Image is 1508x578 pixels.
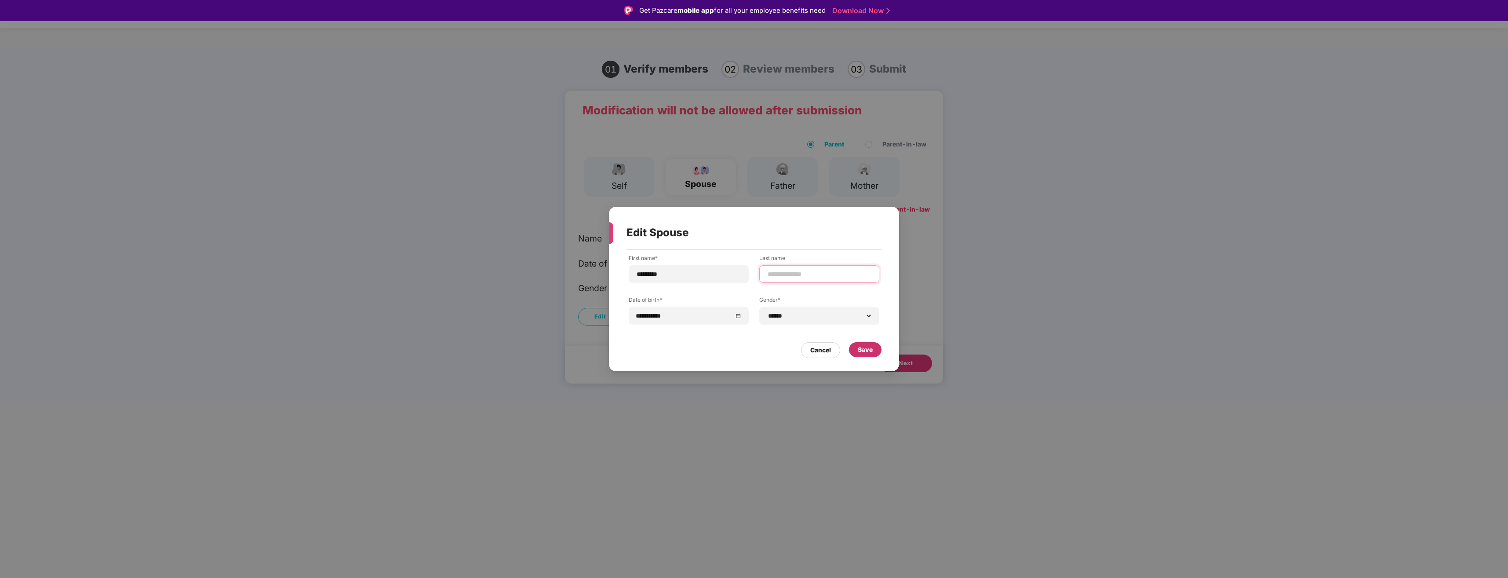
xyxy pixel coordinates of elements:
label: Date of birth* [629,296,749,307]
a: Download Now [832,6,887,15]
img: Stroke [886,6,890,15]
label: Last name [759,254,879,265]
label: Gender* [759,296,879,307]
label: First name* [629,254,749,265]
img: Logo [624,6,633,15]
div: Save [858,345,873,355]
div: Edit Spouse [627,216,860,250]
div: Get Pazcare for all your employee benefits need [639,5,826,16]
div: Cancel [810,345,831,355]
strong: mobile app [678,6,714,15]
